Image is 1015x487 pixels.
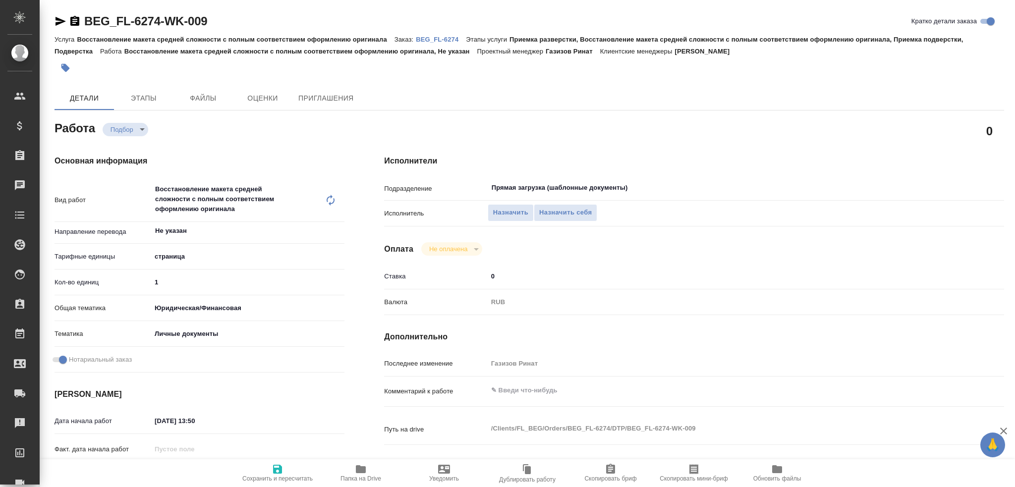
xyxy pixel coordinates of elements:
h4: Исполнители [384,155,1004,167]
button: Дублировать работу [486,459,569,487]
span: Назначить [493,207,528,218]
p: Заказ: [395,36,416,43]
p: Подразделение [384,184,487,194]
p: Факт. дата начала работ [55,444,151,454]
p: Тематика [55,329,151,339]
a: BEG_FL-6274 [416,35,466,43]
p: Этапы услуги [466,36,509,43]
h2: Работа [55,118,95,136]
button: Open [947,187,949,189]
p: [PERSON_NAME] [675,48,737,55]
span: Обновить файлы [753,475,801,482]
p: Восстановление макета средней сложности с полным соответствием оформлению оригинала, Не указан [124,48,477,55]
button: Обновить файлы [735,459,819,487]
p: Общая тематика [55,303,151,313]
span: Файлы [179,92,227,105]
p: Работа [100,48,124,55]
a: BEG_FL-6274-WK-009 [84,14,207,28]
span: Дублировать работу [499,476,556,483]
p: Услуга [55,36,77,43]
div: страница [151,248,344,265]
div: Подбор [103,123,148,136]
button: Open [339,230,341,232]
button: Скопировать мини-бриф [652,459,735,487]
div: RUB [488,294,953,311]
h4: [PERSON_NAME] [55,388,344,400]
h2: 0 [986,122,993,139]
span: Кратко детали заказа [911,16,977,26]
input: Пустое поле [488,356,953,371]
button: 🙏 [980,433,1005,457]
button: Назначить себя [534,204,597,221]
button: Скопировать ссылку для ЯМессенджера [55,15,66,27]
p: Ставка [384,271,487,281]
span: Скопировать мини-бриф [660,475,728,482]
span: Этапы [120,92,168,105]
p: Дата начала работ [55,416,151,426]
p: Проектный менеджер [477,48,546,55]
h4: Дополнительно [384,331,1004,343]
span: 🙏 [984,434,1001,455]
input: Пустое поле [151,442,238,456]
p: Кол-во единиц [55,277,151,287]
p: Последнее изменение [384,359,487,369]
p: Направление перевода [55,227,151,237]
button: Уведомить [402,459,486,487]
span: Нотариальный заказ [69,355,132,365]
span: Приглашения [298,92,354,105]
span: Сохранить и пересчитать [242,475,313,482]
input: ✎ Введи что-нибудь [151,414,238,428]
input: ✎ Введи что-нибудь [151,275,344,289]
p: Тарифные единицы [55,252,151,262]
p: Вид работ [55,195,151,205]
h4: Основная информация [55,155,344,167]
p: BEG_FL-6274 [416,36,466,43]
button: Не оплачена [426,245,470,253]
div: Подбор [421,242,482,256]
button: Скопировать бриф [569,459,652,487]
p: Исполнитель [384,209,487,218]
button: Подбор [108,125,136,134]
input: ✎ Введи что-нибудь [488,269,953,283]
span: Уведомить [429,475,459,482]
p: Восстановление макета средней сложности с полным соответствием оформлению оригинала [77,36,394,43]
span: Папка на Drive [340,475,381,482]
div: Юридическая/Финансовая [151,300,344,317]
span: Детали [60,92,108,105]
textarea: /Clients/FL_BEG/Orders/BEG_FL-6274/DTP/BEG_FL-6274-WK-009 [488,420,953,437]
button: Папка на Drive [319,459,402,487]
p: Газизов Ринат [546,48,600,55]
span: Скопировать бриф [584,475,636,482]
button: Добавить тэг [55,57,76,79]
span: Назначить себя [539,207,592,218]
span: Оценки [239,92,286,105]
p: Путь на drive [384,425,487,434]
p: Комментарий к работе [384,386,487,396]
button: Скопировать ссылку [69,15,81,27]
button: Назначить [488,204,534,221]
h4: Оплата [384,243,413,255]
div: Личные документы [151,325,344,342]
button: Сохранить и пересчитать [236,459,319,487]
p: Клиентские менеджеры [600,48,675,55]
p: Валюта [384,297,487,307]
